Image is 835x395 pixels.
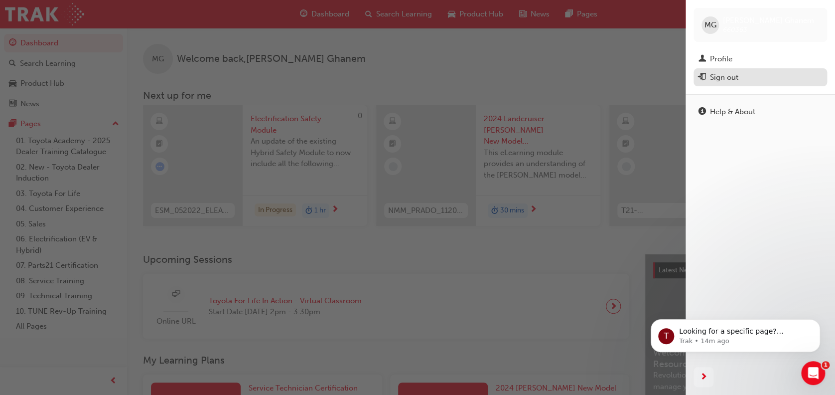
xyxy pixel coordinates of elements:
iframe: Intercom live chat [801,361,825,385]
div: Help & About [710,106,755,118]
iframe: Intercom notifications message [636,298,835,368]
span: MG [704,19,716,31]
span: next-icon [700,371,707,384]
span: [PERSON_NAME] Ghanem [723,16,814,25]
span: 1 [822,361,830,369]
span: exit-icon [698,73,706,82]
div: Sign out [710,72,738,83]
a: Profile [694,50,827,68]
span: 660363 [723,25,747,34]
span: man-icon [698,55,706,64]
a: Help & About [694,103,827,121]
div: Profile [710,53,732,65]
span: info-icon [698,108,706,117]
button: Sign out [694,68,827,87]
